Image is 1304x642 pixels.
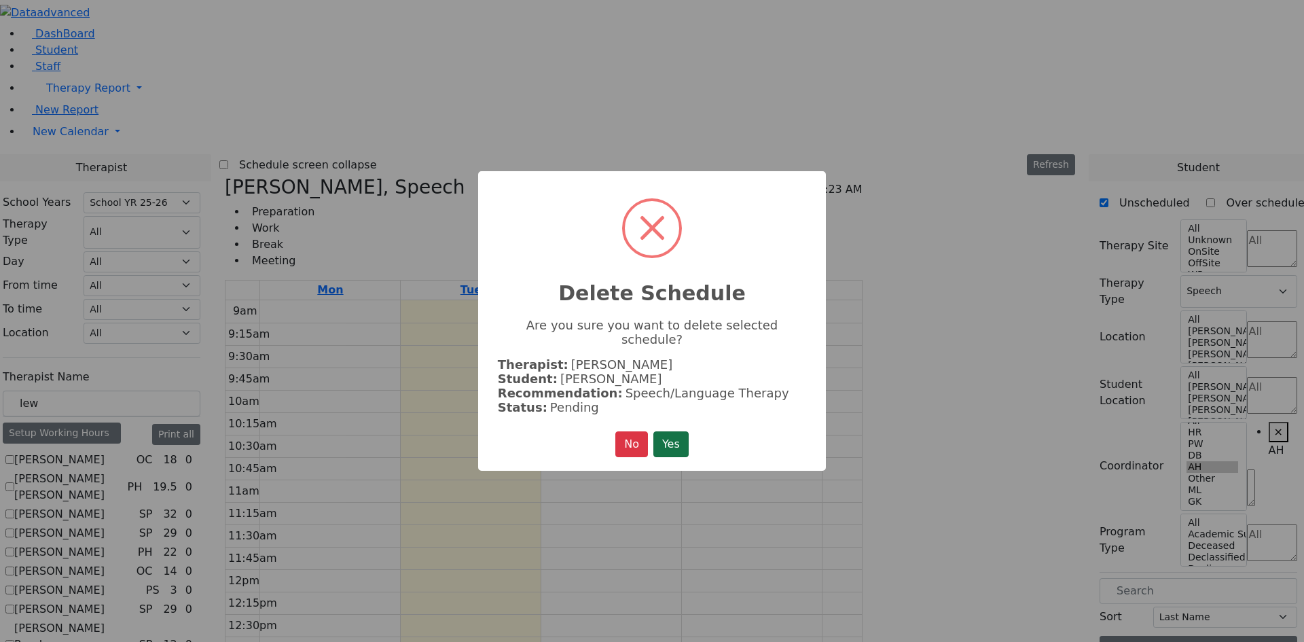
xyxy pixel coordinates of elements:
[626,386,789,400] span: Speech/Language Therapy
[498,400,547,414] strong: Status:
[653,431,689,457] button: Yes
[478,265,826,306] h2: Delete Schedule
[615,431,648,457] button: No
[498,386,623,400] strong: Recommendation:
[498,357,568,372] strong: Therapist:
[571,357,673,372] span: [PERSON_NAME]
[498,372,558,386] strong: Student:
[560,372,662,386] span: [PERSON_NAME]
[550,400,599,414] span: Pending
[498,318,806,346] p: Are you sure you want to delete selected schedule?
